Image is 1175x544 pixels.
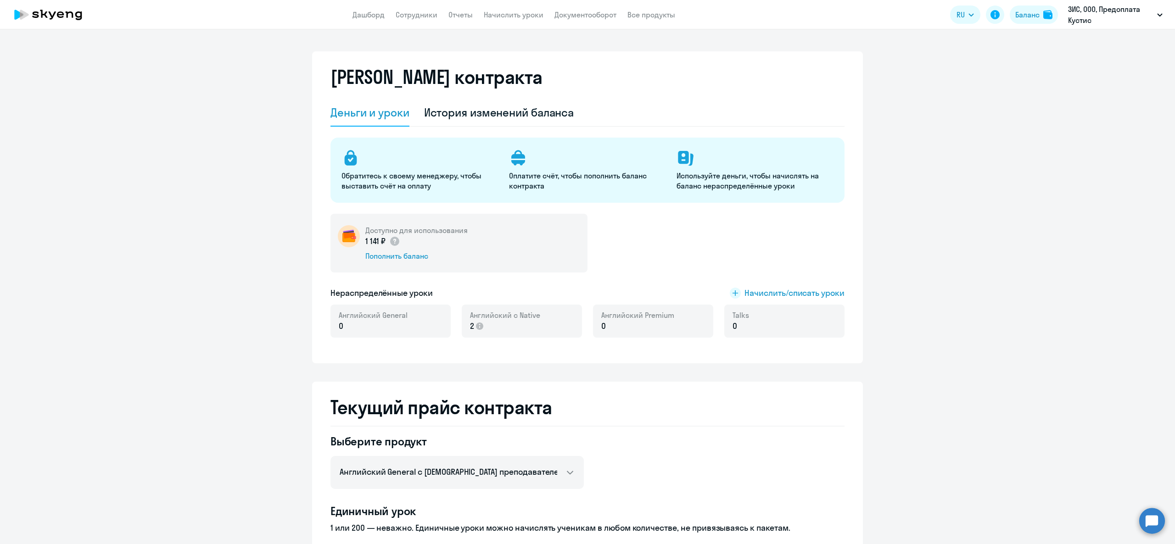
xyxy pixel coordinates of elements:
[1063,4,1167,26] button: ЗИС, ООО, Предоплата Кустис
[396,10,437,19] a: Сотрудники
[339,320,343,332] span: 0
[1015,9,1040,20] div: Баланс
[330,396,845,418] h2: Текущий прайс контракта
[330,434,584,449] h4: Выберите продукт
[509,171,666,191] p: Оплатите счёт, чтобы пополнить баланс контракта
[1010,6,1058,24] button: Балансbalance
[330,105,409,120] div: Деньги и уроки
[627,10,675,19] a: Все продукты
[365,225,468,235] h5: Доступно для использования
[330,504,845,518] h4: Единичный урок
[733,320,737,332] span: 0
[677,171,833,191] p: Используйте деньги, чтобы начислять на баланс нераспределённые уроки
[330,522,845,534] p: 1 или 200 — неважно. Единичные уроки можно начислять ученикам в любом количестве, не привязываясь...
[339,310,408,320] span: Английский General
[330,66,543,88] h2: [PERSON_NAME] контракта
[365,235,400,247] p: 1 141 ₽
[484,10,543,19] a: Начислить уроки
[601,310,674,320] span: Английский Premium
[352,10,385,19] a: Дашборд
[554,10,616,19] a: Документооборот
[733,310,749,320] span: Talks
[448,10,473,19] a: Отчеты
[1043,10,1052,19] img: balance
[950,6,980,24] button: RU
[338,225,360,247] img: wallet-circle.png
[424,105,574,120] div: История изменений баланса
[341,171,498,191] p: Обратитесь к своему менеджеру, чтобы выставить счёт на оплату
[470,310,540,320] span: Английский с Native
[330,287,433,299] h5: Нераспределённые уроки
[957,9,965,20] span: RU
[744,287,845,299] span: Начислить/списать уроки
[601,320,606,332] span: 0
[365,251,468,261] div: Пополнить баланс
[470,320,474,332] span: 2
[1068,4,1153,26] p: ЗИС, ООО, Предоплата Кустис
